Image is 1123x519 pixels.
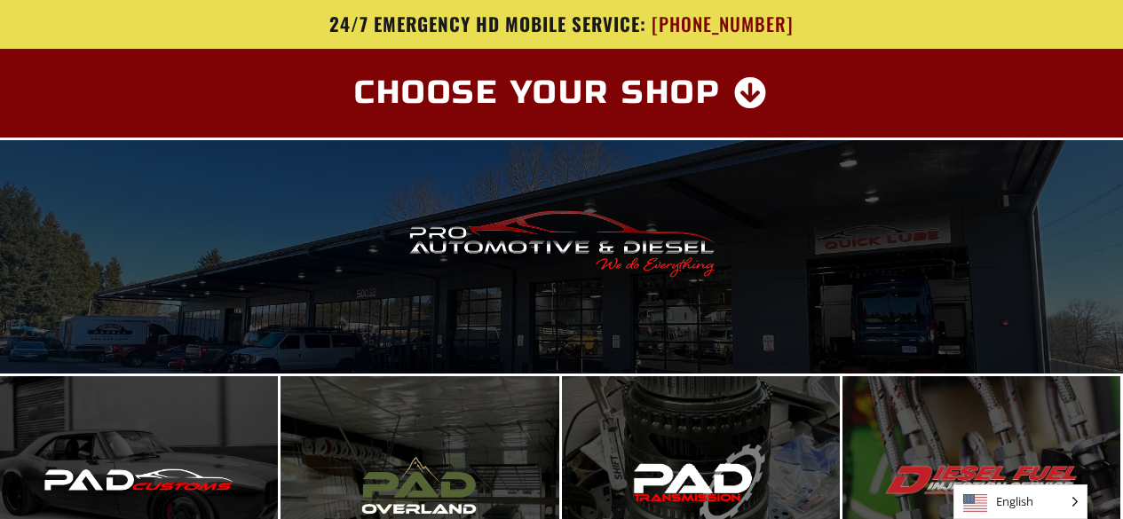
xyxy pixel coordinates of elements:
[953,484,1087,519] aside: Language selected: English
[333,67,790,120] a: Choose Your Shop
[354,77,721,109] span: Choose Your Shop
[954,485,1087,518] span: English
[43,13,1081,35] a: 24/7 Emergency HD Mobile Service: [PHONE_NUMBER]
[652,13,794,35] span: [PHONE_NUMBER]
[329,10,646,37] span: 24/7 Emergency HD Mobile Service:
